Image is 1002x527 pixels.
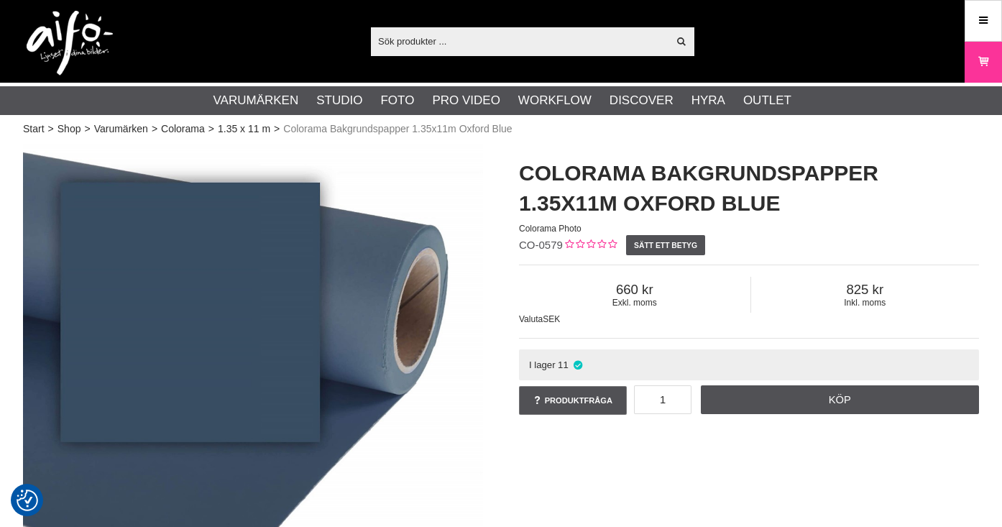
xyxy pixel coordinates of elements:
[563,238,617,253] div: Kundbetyg: 0
[572,359,584,370] i: I lager
[743,91,791,110] a: Outlet
[519,298,750,308] span: Exkl. moms
[213,91,299,110] a: Varumärken
[519,386,627,415] a: Produktfråga
[58,122,81,137] a: Shop
[23,122,45,137] a: Start
[161,122,205,137] a: Colorama
[519,158,979,219] h1: Colorama Bakgrundspapper 1.35x11m Oxford Blue
[94,122,148,137] a: Varumärken
[27,11,113,75] img: logo.png
[751,282,980,298] span: 825
[610,91,674,110] a: Discover
[17,487,38,513] button: Samtyckesinställningar
[626,235,706,255] a: Sätt ett betyg
[371,30,668,52] input: Sök produkter ...
[218,122,270,137] a: 1.35 x 11 m
[432,91,500,110] a: Pro Video
[17,490,38,511] img: Revisit consent button
[543,314,560,324] span: SEK
[558,359,569,370] span: 11
[519,314,543,324] span: Valuta
[84,122,90,137] span: >
[529,359,556,370] span: I lager
[519,239,563,251] span: CO-0579
[152,122,157,137] span: >
[380,91,414,110] a: Foto
[283,122,512,137] span: Colorama Bakgrundspapper 1.35x11m Oxford Blue
[751,298,980,308] span: Inkl. moms
[691,91,725,110] a: Hyra
[518,91,592,110] a: Workflow
[48,122,54,137] span: >
[701,385,980,414] a: Köp
[519,282,750,298] span: 660
[316,91,362,110] a: Studio
[519,224,582,234] span: Colorama Photo
[208,122,214,137] span: >
[274,122,280,137] span: >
